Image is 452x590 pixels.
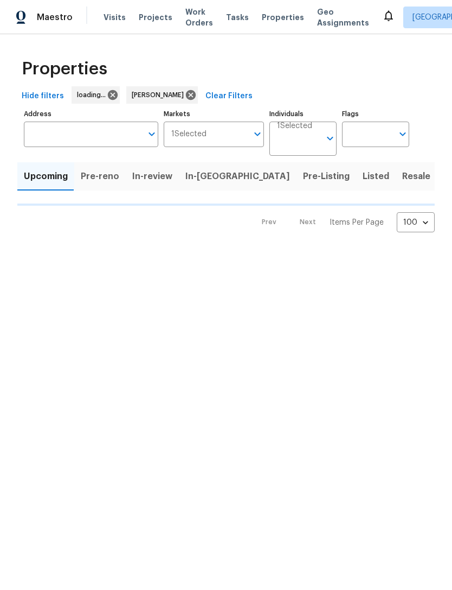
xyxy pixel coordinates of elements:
[24,111,158,117] label: Address
[322,131,338,146] button: Open
[37,12,73,23] span: Maestro
[185,169,290,184] span: In-[GEOGRAPHIC_DATA]
[24,169,68,184] span: Upcoming
[342,111,409,117] label: Flags
[17,86,68,106] button: Hide filters
[402,169,430,184] span: Resale
[126,86,198,104] div: [PERSON_NAME]
[205,90,253,103] span: Clear Filters
[262,12,304,23] span: Properties
[251,212,435,232] nav: Pagination Navigation
[132,90,188,100] span: [PERSON_NAME]
[269,111,337,117] label: Individuals
[81,169,119,184] span: Pre-reno
[171,130,206,139] span: 1 Selected
[104,12,126,23] span: Visits
[330,217,384,228] p: Items Per Page
[397,208,435,237] div: 100
[72,86,120,104] div: loading...
[139,12,172,23] span: Projects
[226,14,249,21] span: Tasks
[363,169,389,184] span: Listed
[303,169,350,184] span: Pre-Listing
[185,7,213,28] span: Work Orders
[144,126,159,142] button: Open
[22,64,107,74] span: Properties
[395,126,410,142] button: Open
[317,7,369,28] span: Geo Assignments
[201,86,257,106] button: Clear Filters
[164,111,264,117] label: Markets
[77,90,110,100] span: loading...
[22,90,64,103] span: Hide filters
[277,122,312,131] span: 1 Selected
[250,126,265,142] button: Open
[132,169,172,184] span: In-review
